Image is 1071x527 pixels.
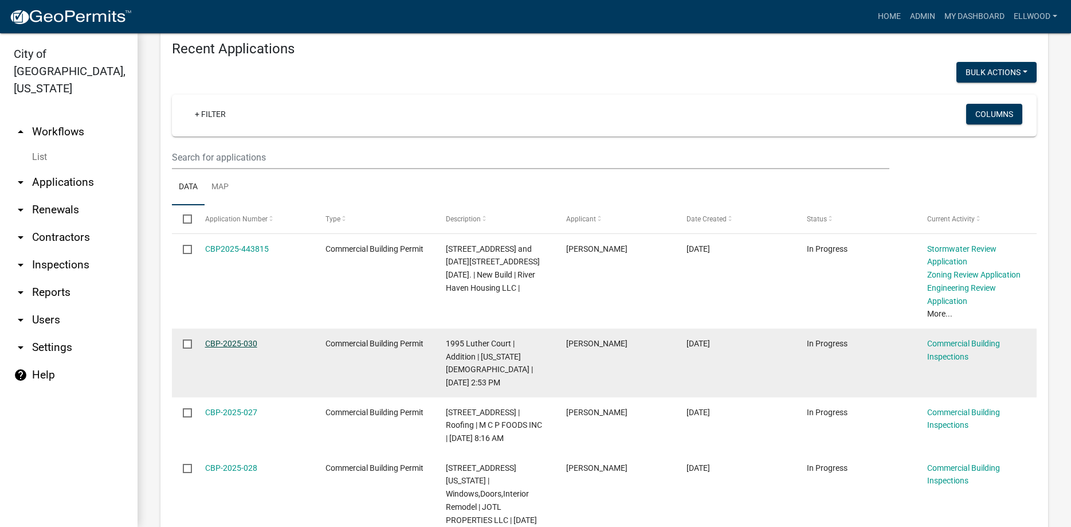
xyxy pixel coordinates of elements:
i: help [14,368,28,382]
i: arrow_drop_down [14,203,28,217]
a: CBP2025-443815 [205,244,269,253]
a: Zoning Review Application [927,270,1021,279]
span: 06/25/2025 [686,408,710,417]
i: arrow_drop_down [14,313,28,327]
span: Dean Madagan [566,244,627,253]
a: Home [873,6,905,28]
button: Bulk Actions [956,62,1037,83]
span: Dean [566,408,627,417]
span: Anna Grabau [566,339,627,348]
span: In Progress [807,408,848,417]
span: 06/26/2025 [686,339,710,348]
a: Commercial Building Inspections [927,408,1000,430]
a: Ellwood [1009,6,1062,28]
i: arrow_drop_down [14,341,28,354]
a: Map [205,169,236,206]
span: In Progress [807,463,848,473]
a: Stormwater Review Application [927,244,997,267]
span: Commercial Building Permit [325,463,423,473]
span: Status [807,215,827,223]
i: arrow_drop_down [14,175,28,189]
span: 07/01/2025 [686,244,710,253]
a: CBP-2025-028 [205,463,257,473]
span: Application Number [205,215,268,223]
datatable-header-cell: Select [172,205,194,233]
span: Applicant [566,215,596,223]
i: arrow_drop_down [14,231,28,244]
span: 100 VALLEY ST N | Roofing | M C P FOODS INC | 07/02/2025 8:16 AM [446,408,542,443]
datatable-header-cell: Applicant [555,205,676,233]
i: arrow_drop_up [14,125,28,139]
span: Casey Lee Domeier [566,463,627,473]
datatable-header-cell: Type [314,205,434,233]
a: Engineering Review Application [927,283,996,306]
i: arrow_drop_down [14,286,28,299]
datatable-header-cell: Description [435,205,555,233]
span: 1995 Luther Court | Addition | WISCONSIN EVANGELICAL SYNOD | 07/23/2025 2:53 PM [446,339,533,387]
datatable-header-cell: Current Activity [916,205,1037,233]
span: Date Created [686,215,727,223]
a: CBP-2025-027 [205,408,257,417]
a: + Filter [186,104,235,124]
span: In Progress [807,244,848,253]
span: Type [325,215,340,223]
input: Search for applications [172,146,889,169]
a: Commercial Building Inspections [927,339,1000,361]
a: Commercial Building Inspections [927,463,1000,486]
span: Commercial Building Permit [325,408,423,417]
span: 1800 North Highland Avenue and 1425-1625 Maplewood Drive. | New Build | River Haven Housing LLC | [446,244,540,292]
i: arrow_drop_down [14,258,28,272]
a: Data [172,169,205,206]
a: Admin [905,6,940,28]
span: In Progress [807,339,848,348]
span: Description [446,215,481,223]
a: My Dashboard [940,6,1009,28]
a: CBP-2025-030 [205,339,257,348]
a: More... [927,309,952,318]
button: Columns [966,104,1022,124]
span: Commercial Building Permit [325,339,423,348]
span: Commercial Building Permit [325,244,423,253]
datatable-header-cell: Status [796,205,916,233]
span: Current Activity [927,215,975,223]
datatable-header-cell: Application Number [194,205,314,233]
span: 06/25/2025 [686,463,710,473]
h4: Recent Applications [172,41,1037,57]
datatable-header-cell: Date Created [676,205,796,233]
